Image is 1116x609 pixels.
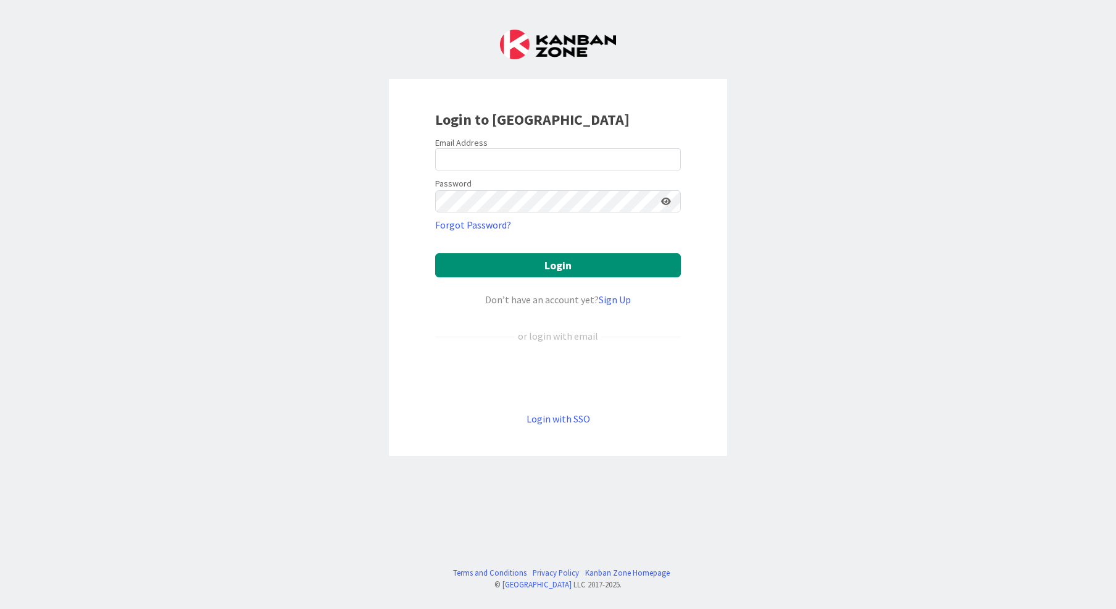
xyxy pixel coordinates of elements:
label: Email Address [435,137,488,148]
iframe: Sign in with Google Button [429,364,688,391]
div: © LLC 2017- 2025 . [447,579,670,590]
a: Kanban Zone Homepage [585,567,670,579]
a: Privacy Policy [533,567,579,579]
a: Terms and Conditions [453,567,527,579]
label: Password [435,177,472,190]
a: Sign Up [599,293,631,306]
button: Login [435,253,681,277]
b: Login to [GEOGRAPHIC_DATA] [435,110,630,129]
div: Don’t have an account yet? [435,292,681,307]
a: Forgot Password? [435,217,511,232]
div: Sign in with Google. Opens in new tab [435,364,681,391]
a: [GEOGRAPHIC_DATA] [502,579,572,589]
img: Kanban Zone [500,30,616,59]
div: or login with email [515,329,601,343]
a: Login with SSO [527,413,590,425]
